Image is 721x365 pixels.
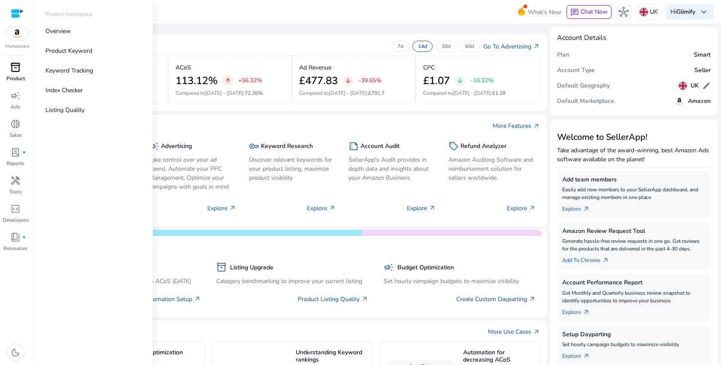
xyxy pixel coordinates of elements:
[5,43,29,50] p: Marketplace
[10,175,21,186] span: handyman
[676,8,695,16] b: Glimify
[397,264,454,271] h5: Budget Optimization
[245,90,263,97] span: 72.36%
[557,146,711,164] p: Take advantage of the award-winning, best Amazon Ads software available on the planet!
[566,5,612,19] button: chatChat Now
[557,82,610,90] h5: Default Geography
[6,75,25,82] p: Product
[488,327,540,336] a: More Use Casesarrow_outward
[299,63,331,72] p: Ad Revenue
[529,296,536,302] span: arrow_outward
[216,262,227,272] span: inventory_2
[348,141,359,151] span: summarize
[465,43,474,50] p: 60d
[384,277,536,286] p: Set hourly campaign budgets to maximize visibility
[583,205,590,212] span: arrow_outward
[45,10,92,18] p: Product Intelligence
[694,51,711,59] h5: Smart
[9,188,22,196] p: Tools
[483,42,540,51] a: Go To Advertisingarrow_outward
[562,341,706,348] p: Set hourly campaign budgets to maximize visibility
[368,90,385,97] span: £791.7
[329,90,367,97] span: [DATE] - [DATE]
[562,289,706,305] p: Get Monthly and Quarterly business review snapshot to identify opportunities to improve your busi...
[562,186,706,201] p: Easily add new members to your SellerApp dashboard, and manage existing members in one place
[557,132,711,142] h3: Welcome to SellerApp!
[639,8,648,16] img: uk.svg
[562,201,597,213] a: Explorearrow_outward
[176,89,285,97] p: Compared to :
[699,7,709,17] span: keyboard_arrow_down
[22,235,26,239] span: fiber_manual_record
[615,3,632,21] button: hub
[296,349,368,364] h5: Understanding Keyword rankings
[45,86,83,95] p: Index Checker
[533,123,540,130] span: arrow_outward
[694,67,711,74] h5: Seller
[457,77,463,84] span: arrow_downward
[581,8,608,16] span: Chat Now
[456,295,536,304] a: Create Custom Dayparting
[45,66,93,75] p: Keyword Tracking
[384,262,394,272] span: campaign
[562,253,616,265] a: Add To Chrome
[361,296,368,302] span: arrow_outward
[238,78,262,84] p: +56.32%
[679,81,687,90] img: uk.svg
[360,143,400,150] h5: Account Audit
[562,331,706,338] h5: Setup Dayparting
[583,309,590,316] span: arrow_outward
[470,78,494,84] p: -16.32%
[22,151,26,154] span: fiber_manual_record
[261,143,313,150] h5: Keyword Research
[492,90,506,97] span: £1.28
[418,43,427,50] p: 14d
[533,329,540,335] span: arrow_outward
[602,257,609,264] span: arrow_outward
[176,63,191,72] p: ACoS
[299,89,408,97] p: Compared to :
[125,295,201,304] a: Smart Automation Setup
[442,43,451,50] p: 30d
[329,205,336,211] span: arrow_outward
[149,141,159,151] span: campaign
[149,155,236,191] p: Take control over your ad spend, Automate your PPC Management, Optimize your campaigns with goals...
[507,204,536,213] p: Explore
[216,277,368,286] p: Category benchmarking to improve your current listing
[650,4,658,19] p: UK
[10,62,21,72] span: inventory_2
[194,296,201,302] span: arrow_outward
[493,121,540,130] a: More Featuresarrow_outward
[176,75,218,87] h2: 113.12%
[448,155,536,182] p: Amazon Auditing Software and reimbursement solution for sellers worldwide.
[528,5,561,20] span: What's New
[9,131,22,139] p: Sales
[10,204,21,214] span: code_blocks
[557,51,570,59] h5: Plan
[358,78,382,84] p: -39.65%
[407,204,436,213] p: Explore
[224,77,231,84] span: arrow_upward
[423,89,533,97] p: Compared to :
[562,279,706,287] h5: Account Performance Report
[562,305,597,317] a: Explorearrow_outward
[397,43,403,50] p: 7d
[10,347,21,358] span: dark_mode
[11,103,20,111] p: Ads
[249,141,259,151] span: key
[298,295,368,304] a: Product Listing Quality
[463,349,535,364] h5: Automation for decreasing ACoS
[453,90,491,97] span: [DATE] - [DATE]
[6,27,29,40] img: amazon.svg
[670,9,695,15] p: Hi
[3,244,27,252] p: Resources
[348,155,436,182] p: SellerApp's Audit provides in depth data and insights about your Amazon Business.
[562,237,706,253] p: Generate hassle-free review requests in one go. Get reviews for the products that are delivered i...
[6,160,24,167] p: Reports
[10,119,21,129] span: donut_small
[691,82,699,90] h5: UK
[161,143,192,150] h5: Advertising
[618,7,629,17] span: hub
[674,96,685,106] img: amazon.svg
[429,205,436,211] span: arrow_outward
